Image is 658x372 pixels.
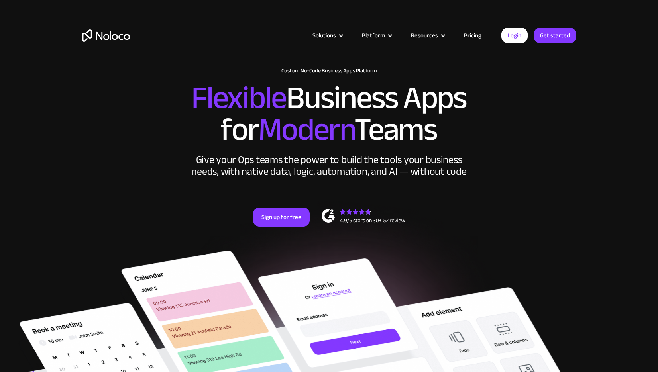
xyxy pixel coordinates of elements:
[258,100,354,159] span: Modern
[401,30,454,41] div: Resources
[82,82,576,146] h2: Business Apps for Teams
[253,208,310,227] a: Sign up for free
[82,29,130,42] a: home
[352,30,401,41] div: Platform
[190,154,469,178] div: Give your Ops teams the power to build the tools your business needs, with native data, logic, au...
[312,30,336,41] div: Solutions
[454,30,491,41] a: Pricing
[501,28,528,43] a: Login
[191,68,286,127] span: Flexible
[302,30,352,41] div: Solutions
[362,30,385,41] div: Platform
[411,30,438,41] div: Resources
[534,28,576,43] a: Get started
